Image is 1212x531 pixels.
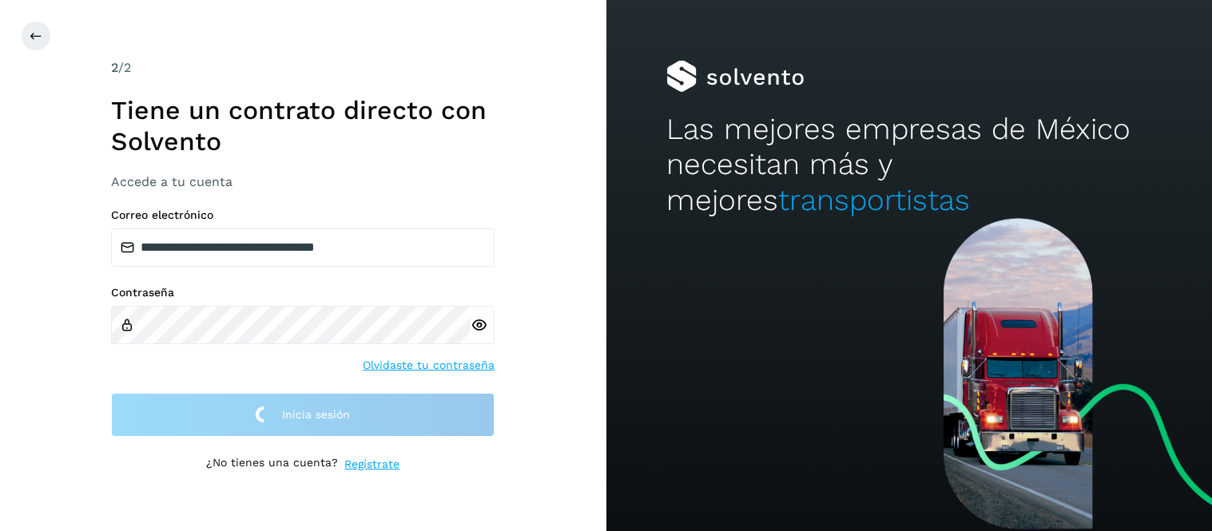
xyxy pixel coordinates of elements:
[666,112,1151,218] h2: Las mejores empresas de México necesitan más y mejores
[111,95,495,157] h1: Tiene un contrato directo con Solvento
[111,286,495,299] label: Contraseña
[778,183,970,217] span: transportistas
[111,58,495,77] div: /2
[282,409,350,420] span: Inicia sesión
[344,456,399,473] a: Regístrate
[111,174,495,189] h3: Accede a tu cuenta
[111,208,495,222] label: Correo electrónico
[111,393,495,437] button: Inicia sesión
[206,456,338,473] p: ¿No tienes una cuenta?
[363,357,495,374] a: Olvidaste tu contraseña
[111,60,118,75] span: 2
